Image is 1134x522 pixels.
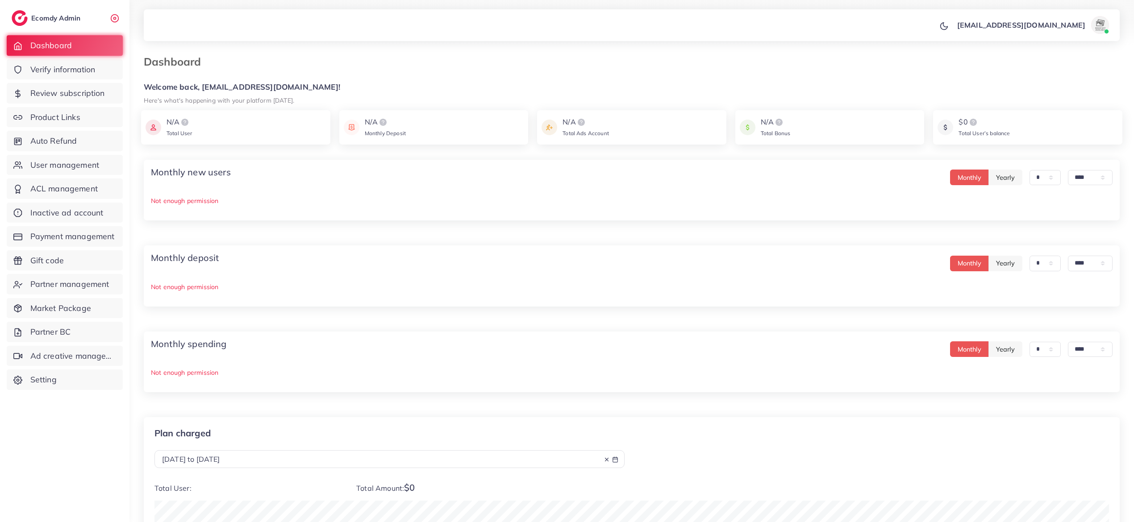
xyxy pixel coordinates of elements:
[179,117,190,128] img: logo
[959,117,1010,128] div: $0
[344,117,359,138] img: icon payment
[30,231,115,242] span: Payment management
[30,64,96,75] span: Verify information
[30,159,99,171] span: User management
[30,302,91,314] span: Market Package
[563,117,609,128] div: N/A
[7,274,123,294] a: Partner management
[30,255,64,266] span: Gift code
[7,226,123,247] a: Payment management
[7,155,123,175] a: User management
[988,170,1022,185] button: Yearly
[154,482,342,493] p: Total User:
[144,83,1120,92] h5: Welcome back, [EMAIL_ADDRESS][DOMAIN_NAME]!
[162,455,220,464] span: [DATE] to [DATE]
[365,130,406,137] span: Monthly Deposit
[774,117,784,128] img: logo
[7,346,123,366] a: Ad creative management
[30,183,98,195] span: ACL management
[7,35,123,56] a: Dashboard
[7,369,123,390] a: Setting
[950,256,989,271] button: Monthly
[952,16,1113,34] a: [EMAIL_ADDRESS][DOMAIN_NAME]avatar
[12,10,83,26] a: logoEcomdy Admin
[7,83,123,104] a: Review subscription
[378,117,388,128] img: logo
[151,195,1113,206] p: Not enough permission
[938,117,953,138] img: icon payment
[365,117,406,128] div: N/A
[30,40,72,51] span: Dashboard
[30,374,57,385] span: Setting
[7,59,123,80] a: Verify information
[957,20,1085,30] p: [EMAIL_ADDRESS][DOMAIN_NAME]
[542,117,557,138] img: icon payment
[31,14,83,22] h2: Ecomdy Admin
[30,207,104,219] span: Inactive ad account
[988,256,1022,271] button: Yearly
[7,322,123,342] a: Partner BC
[7,250,123,271] a: Gift code
[404,482,415,493] span: $0
[30,135,77,147] span: Auto Refund
[7,178,123,199] a: ACL management
[761,117,791,128] div: N/A
[144,55,208,68] h3: Dashboard
[30,87,105,99] span: Review subscription
[356,482,625,493] p: Total Amount:
[151,339,227,349] h4: Monthly spending
[144,96,294,104] small: Here's what's happening with your platform [DATE].
[154,428,625,439] p: Plan charged
[151,253,219,263] h4: Monthly deposit
[30,112,80,123] span: Product Links
[950,341,989,357] button: Monthly
[950,170,989,185] button: Monthly
[761,130,791,137] span: Total Bonus
[30,278,109,290] span: Partner management
[988,341,1022,357] button: Yearly
[12,10,28,26] img: logo
[151,282,1113,292] p: Not enough permission
[151,367,1113,378] p: Not enough permission
[563,130,609,137] span: Total Ads Account
[7,107,123,128] a: Product Links
[146,117,161,138] img: icon payment
[167,130,192,137] span: Total User
[968,117,979,128] img: logo
[167,117,192,128] div: N/A
[7,298,123,319] a: Market Package
[7,203,123,223] a: Inactive ad account
[740,117,755,138] img: icon payment
[7,131,123,151] a: Auto Refund
[959,130,1010,137] span: Total User’s balance
[151,167,231,178] h4: Monthly new users
[30,350,116,362] span: Ad creative management
[30,326,71,338] span: Partner BC
[576,117,587,128] img: logo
